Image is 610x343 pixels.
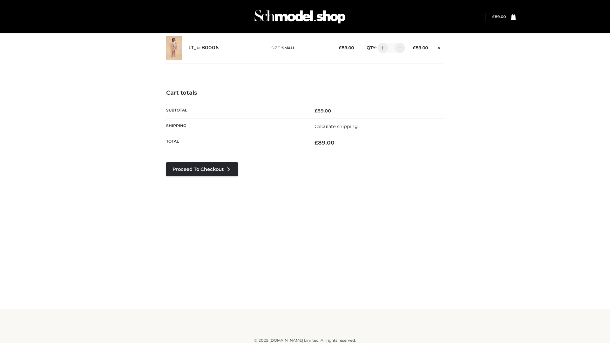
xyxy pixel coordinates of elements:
span: £ [339,45,342,50]
bdi: 89.00 [315,108,331,114]
a: LT_b-B0006 [188,45,219,51]
p: size : [271,45,329,51]
bdi: 89.00 [492,14,506,19]
a: Proceed to Checkout [166,162,238,176]
div: QTY: [360,43,403,53]
bdi: 89.00 [315,139,335,146]
th: Shipping [166,118,305,134]
th: Subtotal [166,103,305,118]
bdi: 89.00 [339,45,354,50]
th: Total [166,134,305,151]
bdi: 89.00 [413,45,428,50]
a: £89.00 [492,14,506,19]
span: £ [315,108,317,114]
span: £ [315,139,318,146]
span: £ [492,14,495,19]
a: Remove this item [434,43,444,51]
a: Calculate shipping [315,124,358,129]
span: SMALL [282,45,295,50]
img: Schmodel Admin 964 [252,4,348,29]
h4: Cart totals [166,90,444,97]
span: £ [413,45,416,50]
